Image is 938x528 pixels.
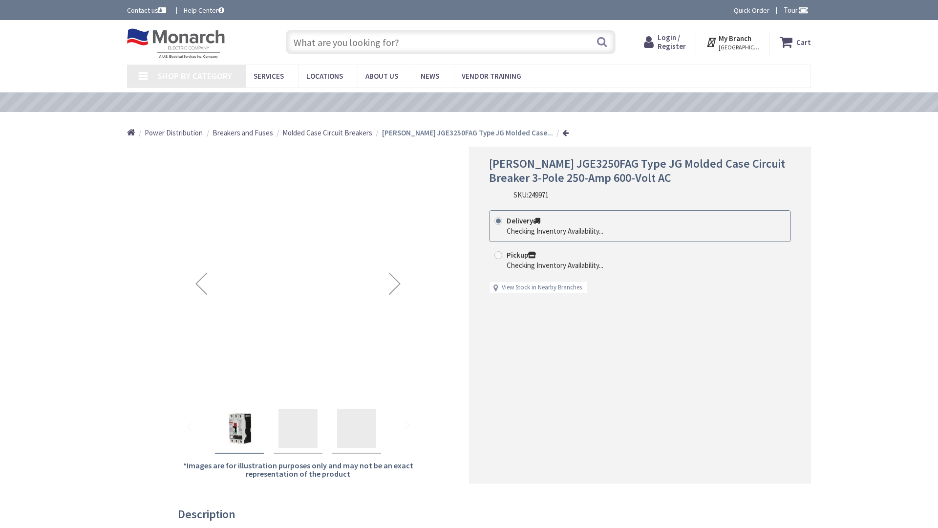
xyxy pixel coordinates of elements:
strong: Pickup [507,250,536,260]
a: VIEW OUR VIDEO TRAINING LIBRARY [376,97,547,108]
span: Shop By Category [157,70,232,82]
h3: Description [178,508,753,521]
div: Eaton JGE3250FAG Type JG Molded Case Circuit Breaker 3-Pole 250-Amp 600-Volt AC [215,404,264,454]
strong: Cart [796,33,811,51]
span: Services [254,71,284,81]
div: Checking Inventory Availability... [507,260,603,270]
a: Power Distribution [145,128,203,138]
strong: Delivery [507,216,540,225]
span: Molded Case Circuit Breakers [282,128,372,137]
span: [GEOGRAPHIC_DATA], [GEOGRAPHIC_DATA] [719,44,760,51]
a: Breakers and Fuses [213,128,273,138]
div: Eaton JGE3250FAG Type JG Molded Case Circuit Breaker 3-Pole 250-Amp 600-Volt AC [332,404,381,454]
span: Locations [306,71,343,81]
span: 249971 [528,190,549,199]
div: Previous [182,167,221,400]
span: Power Distribution [145,128,203,137]
strong: [PERSON_NAME] JGE3250FAG Type JG Molded Case... [382,128,553,137]
a: View Stock in Nearby Branches [502,283,582,292]
a: Quick Order [734,5,769,15]
span: Vendor Training [462,71,521,81]
strong: My Branch [719,34,751,43]
div: Eaton JGE3250FAG Type JG Molded Case Circuit Breaker 3-Pole 250-Amp 600-Volt AC [274,404,322,454]
span: Login / Register [658,33,686,51]
img: Monarch Electric Company [127,28,225,59]
div: Checking Inventory Availability... [507,226,603,236]
span: Breakers and Fuses [213,128,273,137]
div: Next [375,167,414,400]
a: Cart [780,33,811,51]
a: Help Center [184,5,224,15]
div: SKU: [513,190,549,200]
span: About Us [365,71,398,81]
a: Login / Register [644,33,686,51]
div: My Branch [GEOGRAPHIC_DATA], [GEOGRAPHIC_DATA] [706,33,760,51]
img: Eaton JGE3250FAG Type JG Molded Case Circuit Breaker 3-Pole 250-Amp 600-Volt AC [220,409,259,448]
a: Contact us [127,5,168,15]
span: Tour [784,5,809,15]
a: Molded Case Circuit Breakers [282,128,372,138]
h5: *Images are for illustration purposes only and may not be an exact representation of the product [182,462,414,479]
span: [PERSON_NAME] JGE3250FAG Type JG Molded Case Circuit Breaker 3-Pole 250-Amp 600-Volt AC [489,156,785,185]
input: What are you looking for? [286,30,616,54]
span: News [421,71,439,81]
